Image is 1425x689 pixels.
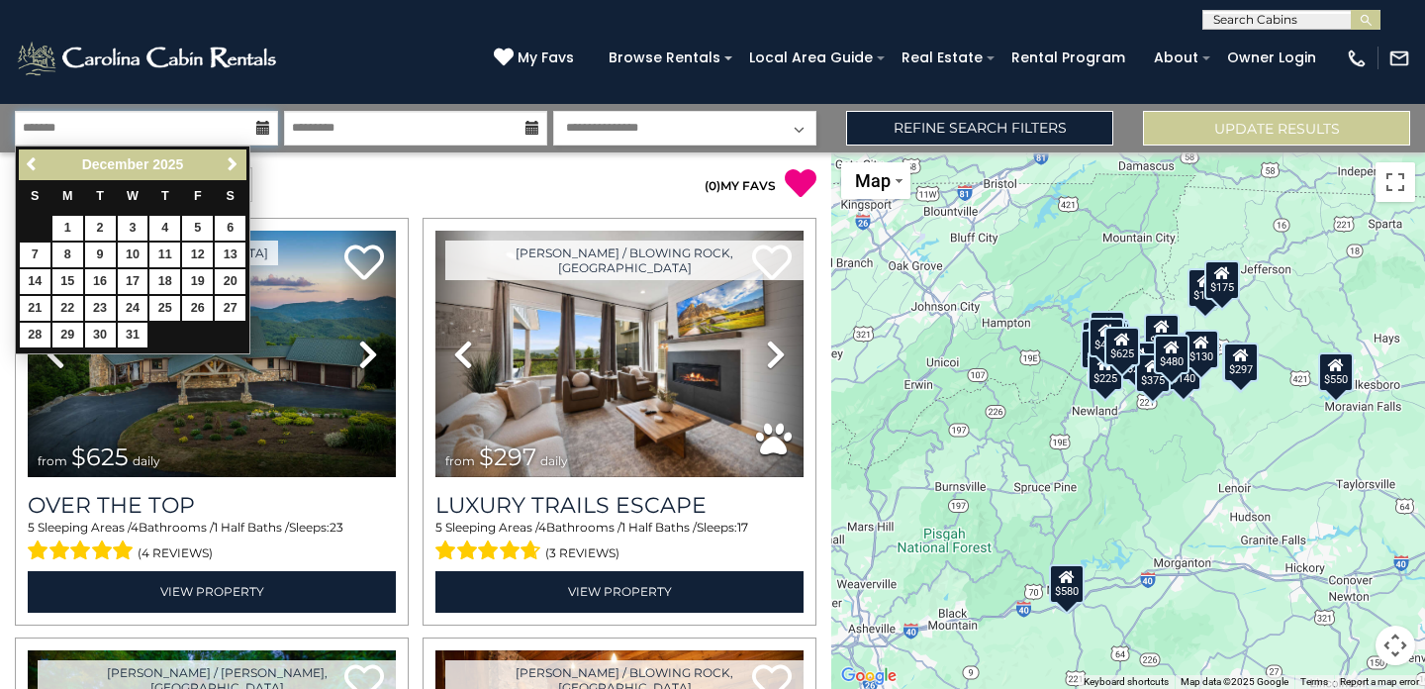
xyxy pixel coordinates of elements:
button: Change map style [841,162,910,199]
a: (0)MY FAVS [705,178,776,193]
a: Browse Rentals [599,43,730,73]
span: 1 Half Baths / [621,520,697,535]
a: 31 [118,323,148,347]
span: Previous [25,156,41,172]
span: Map [855,170,891,191]
h3: Over The Top [28,492,396,519]
a: 26 [182,296,213,321]
a: Add to favorites [344,243,384,285]
span: Friday [194,189,202,203]
div: $297 [1223,343,1259,382]
span: 23 [330,520,343,535]
span: 0 [709,178,716,193]
a: 2 [85,216,116,241]
a: 7 [20,243,50,267]
a: 15 [52,269,83,294]
img: White-1-2.png [15,39,282,78]
span: ( ) [705,178,720,193]
a: 18 [149,269,180,294]
span: (3 reviews) [545,541,619,566]
a: 29 [52,323,83,347]
span: 2025 [152,156,183,172]
a: 20 [215,269,245,294]
span: from [445,453,475,468]
span: 1 Half Baths / [214,520,289,535]
a: Rental Program [1001,43,1135,73]
a: 13 [215,243,245,267]
span: 5 [435,520,442,535]
a: 8 [52,243,83,267]
a: 9 [85,243,116,267]
span: $297 [479,443,536,471]
a: 1 [52,216,83,241]
div: $225 [1088,351,1123,391]
a: 5 [182,216,213,241]
a: Terms (opens in new tab) [1300,676,1328,687]
div: Sleeping Areas / Bathrooms / Sleeps: [28,519,396,566]
div: $175 [1204,260,1240,300]
span: Tuesday [96,189,104,203]
a: Next [220,152,244,177]
button: Keyboard shortcuts [1084,675,1169,689]
a: 17 [118,269,148,294]
span: daily [540,453,568,468]
a: 12 [182,243,213,267]
a: 6 [215,216,245,241]
div: $130 [1184,330,1219,369]
img: Google [836,663,902,689]
div: $375 [1135,353,1171,393]
a: Open this area in Google Maps (opens a new window) [836,663,902,689]
span: Map data ©2025 Google [1181,676,1288,687]
a: 10 [118,243,148,267]
a: Real Estate [892,43,993,73]
a: 14 [20,269,50,294]
span: Wednesday [127,189,139,203]
a: 30 [85,323,116,347]
a: Local Area Guide [739,43,883,73]
span: Sunday [31,189,39,203]
button: Map camera controls [1376,626,1415,665]
img: phone-regular-white.png [1346,48,1368,69]
div: $230 [1081,330,1116,369]
a: 3 [118,216,148,241]
a: View Property [28,571,396,612]
a: 4 [149,216,180,241]
a: [PERSON_NAME] / Blowing Rock, [GEOGRAPHIC_DATA] [445,241,804,280]
a: My Favs [494,48,579,69]
a: View Property [435,571,804,612]
a: Luxury Trails Escape [435,492,804,519]
div: $550 [1318,352,1354,392]
a: 25 [149,296,180,321]
a: 24 [118,296,148,321]
span: 17 [737,520,748,535]
div: $349 [1144,314,1180,353]
span: Thursday [161,189,169,203]
a: 19 [182,269,213,294]
a: 16 [85,269,116,294]
div: $625 [1104,327,1140,366]
span: Saturday [227,189,235,203]
a: 27 [215,296,245,321]
img: thumbnail_168695581.jpeg [435,231,804,477]
a: 21 [20,296,50,321]
span: (4 reviews) [138,541,213,566]
div: $425 [1089,318,1124,357]
span: 4 [538,520,546,535]
div: $580 [1049,564,1085,604]
a: Report a map error [1340,676,1419,687]
a: About [1144,43,1208,73]
span: Monday [62,189,73,203]
div: $125 [1090,311,1125,350]
a: 28 [20,323,50,347]
button: Update Results [1143,111,1410,146]
a: 23 [85,296,116,321]
div: Sleeping Areas / Bathrooms / Sleeps: [435,519,804,566]
a: Owner Login [1217,43,1326,73]
div: $175 [1187,268,1223,308]
a: Refine Search Filters [846,111,1113,146]
div: $480 [1154,335,1189,374]
img: mail-regular-white.png [1388,48,1410,69]
a: Previous [21,152,46,177]
a: 11 [149,243,180,267]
